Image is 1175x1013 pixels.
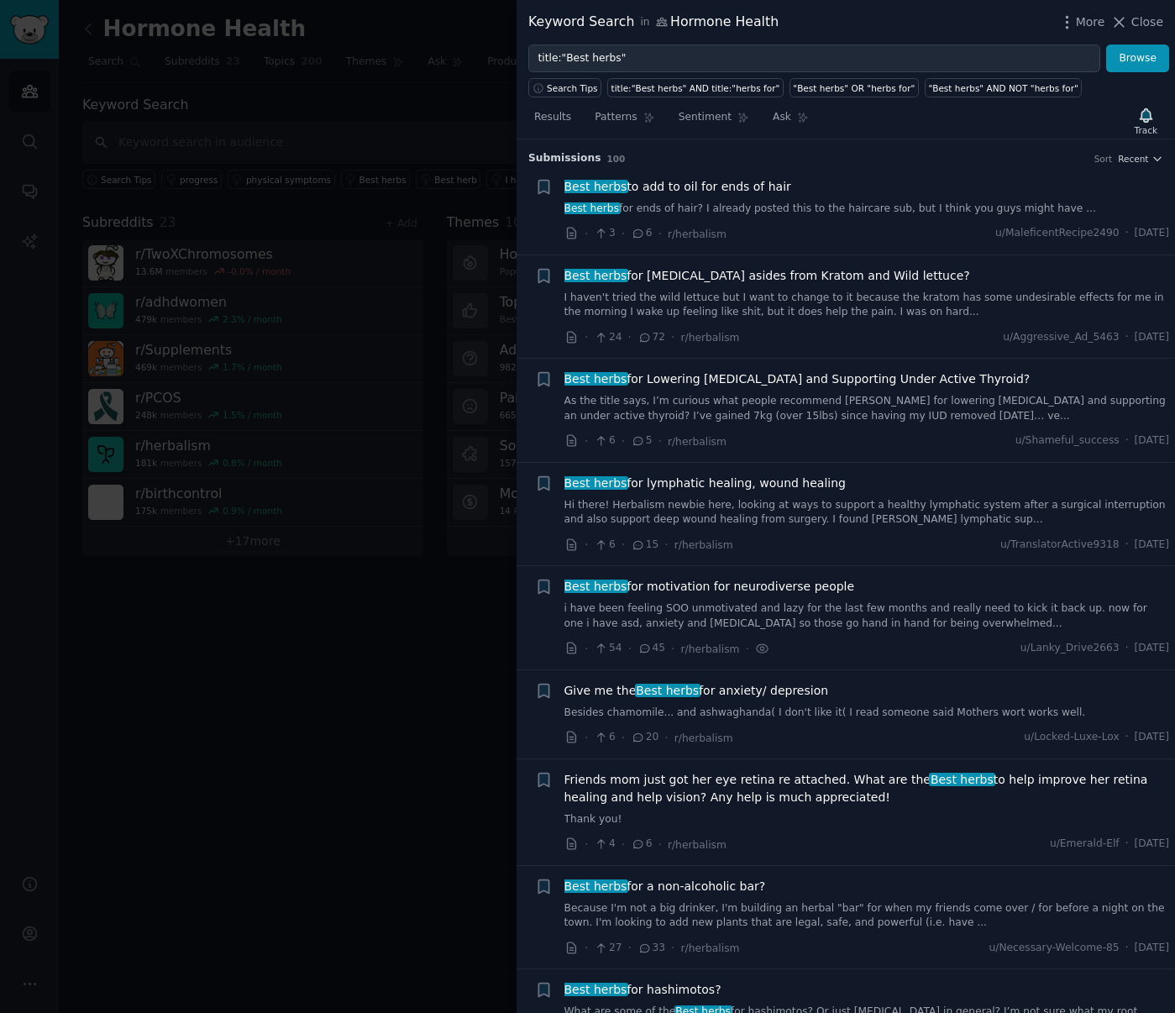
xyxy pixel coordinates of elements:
[1015,433,1120,449] span: u/Shameful_success
[631,433,652,449] span: 5
[622,433,625,450] span: ·
[925,78,1083,97] a: "Best herbs" AND NOT "herbs for"
[995,226,1120,241] span: u/MaleficentRecipe2490
[564,370,1031,388] span: for Lowering [MEDICAL_DATA] and Supporting Under Active Thyroid?
[528,151,601,166] span: Submission s
[595,110,637,125] span: Patterns
[585,225,588,243] span: ·
[564,981,721,999] a: Best herbsfor hashimotos?
[564,682,829,700] span: Give me the for anxiety/ depresion
[564,578,855,596] span: for motivation for neurodiverse people
[564,370,1031,388] a: Best herbsfor Lowering [MEDICAL_DATA] and Supporting Under Active Thyroid?
[1110,13,1163,31] button: Close
[563,983,628,996] span: Best herbs
[585,729,588,747] span: ·
[767,104,815,139] a: Ask
[1129,103,1163,139] button: Track
[1135,433,1169,449] span: [DATE]
[564,771,1170,806] a: Friends mom just got her eye retina re attached. What are theBest herbsto help improve her retina...
[564,475,846,492] a: Best herbsfor lymphatic healing, wound healing
[681,643,740,655] span: r/herbalism
[745,640,748,658] span: ·
[668,436,727,448] span: r/herbalism
[1135,837,1169,852] span: [DATE]
[1125,330,1129,345] span: ·
[564,267,970,285] span: for [MEDICAL_DATA] asides from Kratom and Wild lettuce?
[564,812,1170,827] a: Thank you!
[563,879,628,893] span: Best herbs
[564,267,970,285] a: Best herbsfor [MEDICAL_DATA] asides from Kratom and Wild lettuce?
[563,180,628,193] span: Best herbs
[671,939,674,957] span: ·
[622,729,625,747] span: ·
[628,328,632,346] span: ·
[1135,641,1169,656] span: [DATE]
[585,836,588,853] span: ·
[563,580,628,593] span: Best herbs
[622,836,625,853] span: ·
[594,641,622,656] span: 54
[564,771,1170,806] span: Friends mom just got her eye retina re attached. What are the to help improve her retina healing ...
[929,773,994,786] span: Best herbs
[564,706,1170,721] a: Besides chamomile... and ashwaghanda( I don't like it( I read someone said Mothers wort works well.
[631,538,658,553] span: 15
[637,641,665,656] span: 45
[564,178,791,196] span: to add to oil for ends of hair
[640,15,649,30] span: in
[563,372,628,386] span: Best herbs
[1135,941,1169,956] span: [DATE]
[789,78,919,97] a: "Best herbs" OR "herbs for"
[585,939,588,957] span: ·
[1094,153,1113,165] div: Sort
[989,941,1119,956] span: u/Necessary-Welcome-85
[594,226,615,241] span: 3
[564,981,721,999] span: for hashimotos?
[673,104,755,139] a: Sentiment
[594,730,615,745] span: 6
[637,330,665,345] span: 72
[1125,730,1129,745] span: ·
[564,178,791,196] a: Best herbsto add to oil for ends of hair
[563,202,621,214] span: Best herbs
[564,878,766,895] span: for a non-alcoholic bar?
[585,536,588,554] span: ·
[1125,837,1129,852] span: ·
[607,154,626,164] span: 100
[1125,641,1129,656] span: ·
[594,330,622,345] span: 24
[1000,538,1120,553] span: u/TranslatorActive9318
[1135,730,1169,745] span: [DATE]
[564,601,1170,631] a: i have been feeling SOO unmotivated and lazy for the last few months and really need to kick it b...
[1135,124,1157,136] div: Track
[1135,538,1169,553] span: [DATE]
[585,640,588,658] span: ·
[658,836,662,853] span: ·
[528,104,577,139] a: Results
[594,837,615,852] span: 4
[585,433,588,450] span: ·
[1118,153,1163,165] button: Recent
[679,110,732,125] span: Sentiment
[1125,538,1129,553] span: ·
[681,332,740,344] span: r/herbalism
[564,498,1170,527] a: Hi there! Herbalism newbie here, looking at ways to support a healthy lymphatic system after a su...
[563,476,628,490] span: Best herbs
[589,104,660,139] a: Patterns
[628,939,632,957] span: ·
[1050,837,1120,852] span: u/Emerald-Elf
[611,82,780,94] div: title:"Best herbs" AND title:"herbs for"
[671,328,674,346] span: ·
[674,539,733,551] span: r/herbalism
[671,640,674,658] span: ·
[622,536,625,554] span: ·
[1076,13,1105,31] span: More
[564,578,855,596] a: Best herbsfor motivation for neurodiverse people
[528,45,1100,73] input: Try a keyword related to your business
[564,202,1170,217] a: Best herbsfor ends of hair? I already posted this to the haircare sub, but I think you guys might...
[635,684,700,697] span: Best herbs
[622,225,625,243] span: ·
[664,536,668,554] span: ·
[668,839,727,851] span: r/herbalism
[674,732,733,744] span: r/herbalism
[528,12,779,33] div: Keyword Search Hormone Health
